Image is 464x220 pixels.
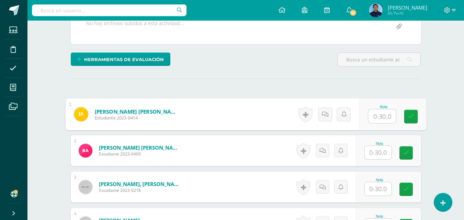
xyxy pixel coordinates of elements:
img: 45x45 [79,180,92,194]
div: No hay archivos subidos a esta actividad... [86,20,184,33]
img: 70a07e6e5db8f91f72e113008bdc42ed.png [79,144,92,158]
span: Herramientas de evaluación [84,53,164,66]
input: 0-30.0 [365,146,392,159]
a: [PERSON_NAME], [PERSON_NAME] [99,181,181,187]
div: Nota [364,178,395,182]
span: 92 [349,9,357,16]
span: [PERSON_NAME] [388,4,427,11]
input: 0-30.0 [368,109,396,123]
span: Estudiante 2023-0409 [99,151,181,157]
img: f9b57a4fbeb82fcb83991beca252fdb8.png [74,107,88,121]
a: [PERSON_NAME] [PERSON_NAME] [99,144,181,151]
div: Nota [364,215,395,218]
span: Mi Perfil [388,10,427,16]
input: 0-30.0 [365,182,392,196]
span: Estudiante 2023-0414 [94,115,179,121]
div: Nota [368,105,399,109]
a: Herramientas de evaluación [71,53,170,66]
a: [PERSON_NAME] [PERSON_NAME] [94,108,179,115]
span: Estudiante 2023-0218 [99,187,181,193]
input: Busca un usuario... [32,4,186,16]
img: e03a95cdf3f7e818780b3d7e8837d5b9.png [369,3,383,17]
div: Nota [364,142,395,146]
input: Busca un estudiante aquí... [338,53,420,66]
